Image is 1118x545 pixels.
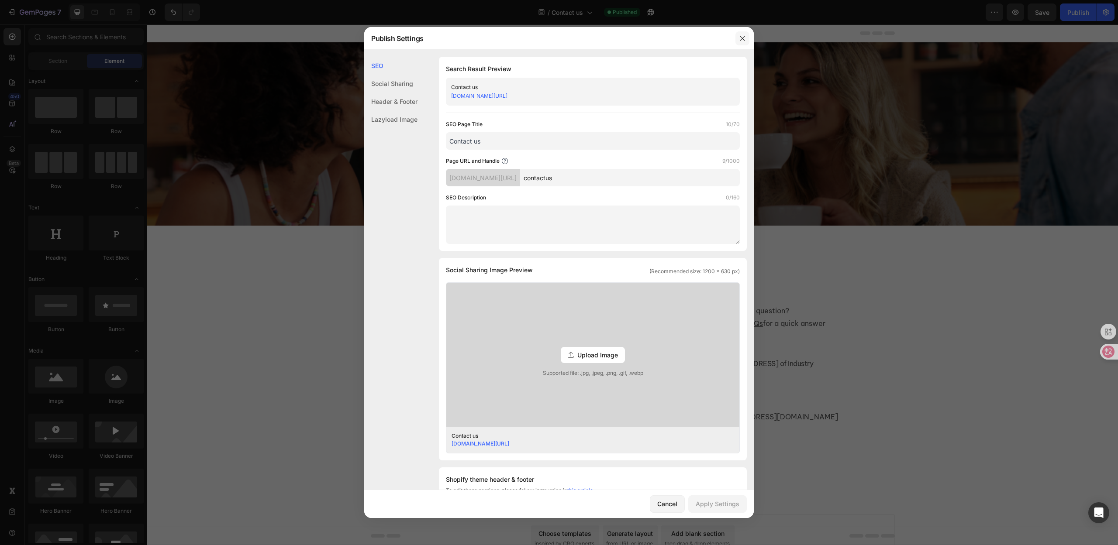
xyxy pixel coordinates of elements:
[722,157,740,165] label: 9/1000
[364,93,418,110] div: Header & Footer
[446,369,739,377] span: Supported file: .jpg, .jpeg, .png, .gif, .webp
[446,157,500,165] label: Page URL and Handle
[231,98,740,121] p: Contact Us
[688,495,747,513] button: Apply Settings
[520,169,740,186] input: Handle
[567,487,593,494] a: this article
[446,193,486,202] label: SEO Description
[1088,502,1109,523] div: Open Intercom Messenger
[562,385,704,400] div: Rich Text Editor. Editing area: main
[452,440,509,447] a: [DOMAIN_NAME][URL]
[465,485,506,494] span: Add section
[696,499,739,508] div: Apply Settings
[563,280,703,305] p: Have a quick question? Check our for a quick answer
[267,284,550,305] input: * Your Name
[563,317,703,328] p: Office
[451,93,507,99] a: [DOMAIN_NAME][URL]
[650,495,685,513] button: Cancel
[267,311,550,331] input: Email
[657,499,677,508] div: Cancel
[288,422,313,432] div: Submit
[364,57,418,75] div: SEO
[446,64,740,74] h1: Search Result Preview
[563,346,703,358] p: CA 91748
[563,386,703,399] p: [EMAIL_ADDRESS][DOMAIN_NAME]
[364,110,418,128] div: Lazyload Image
[446,474,740,485] div: Shopify theme header & footer
[451,83,720,92] div: Contact us
[446,120,483,129] label: SEO Page Title
[577,350,618,360] span: Upload Image
[446,169,520,186] div: [DOMAIN_NAME][URL]
[452,432,721,440] div: Contact us
[563,333,703,346] p: [STREET_ADDRESS] of Industry
[563,264,703,275] p: FAQs
[268,237,549,250] p: We're happy to help!
[267,417,334,438] button: Submit
[446,487,740,502] div: To edit those sections, please follow instruction in
[364,75,418,93] div: Social Sharing
[446,132,740,150] input: Title
[563,370,703,381] p: Email us
[446,265,533,275] span: Social Sharing Image Preview
[598,295,616,303] a: FAQs
[726,193,740,202] label: 0/160
[649,267,740,275] span: (Recommended size: 1200 x 630 px)
[726,120,740,129] label: 10/70
[364,27,731,50] div: Publish Settings
[268,257,549,270] p: Questions, concerns...? We want to help. Send us a message below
